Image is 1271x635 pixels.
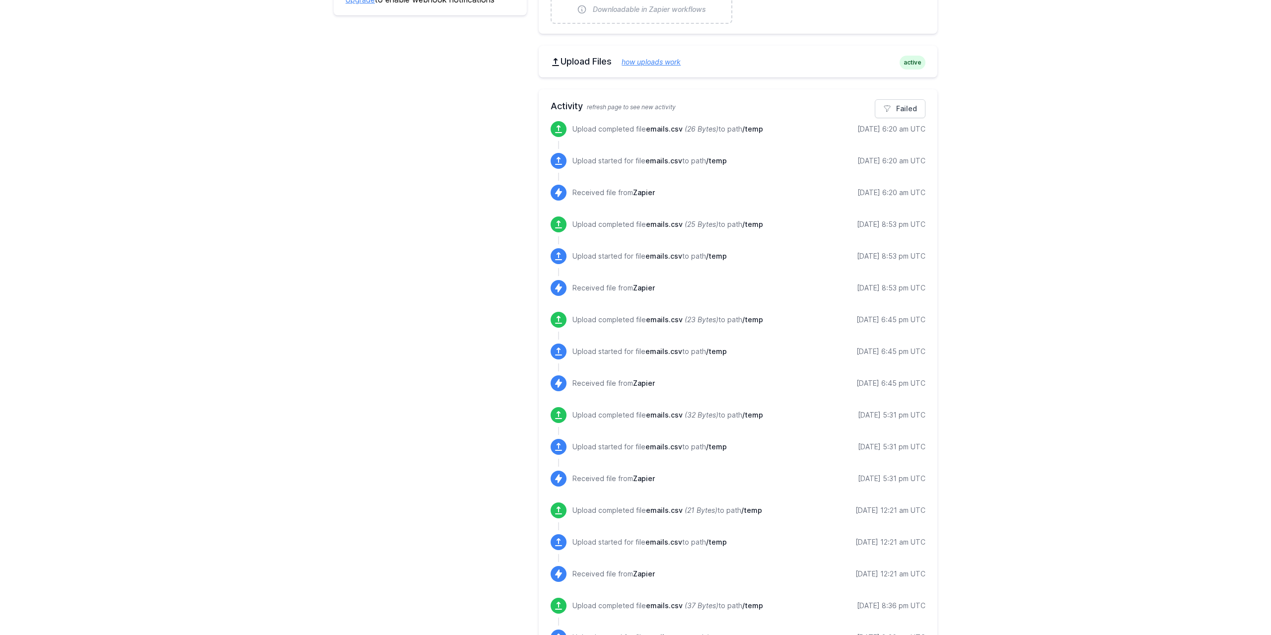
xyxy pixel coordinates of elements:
[572,156,727,166] p: Upload started for file to path
[572,569,655,579] p: Received file from
[633,474,655,483] span: Zapier
[646,220,683,228] span: emails.csv
[633,188,655,197] span: Zapier
[706,442,727,451] span: /temp
[645,442,682,451] span: emails.csv
[742,411,763,419] span: /temp
[572,124,763,134] p: Upload completed file to path
[572,601,763,611] p: Upload completed file to path
[685,601,718,610] i: (37 Bytes)
[572,537,727,547] p: Upload started for file to path
[572,505,762,515] p: Upload completed file to path
[646,315,683,324] span: emails.csv
[646,411,683,419] span: emails.csv
[858,474,925,484] div: [DATE] 5:31 pm UTC
[706,252,727,260] span: /temp
[572,251,727,261] p: Upload started for file to path
[593,4,706,14] span: Downloadable in Zapier workflows
[900,56,925,70] span: active
[645,156,682,165] span: emails.csv
[572,315,763,325] p: Upload completed file to path
[551,99,925,113] h2: Activity
[875,99,925,118] a: Failed
[587,103,676,111] span: refresh page to see new activity
[857,283,925,293] div: [DATE] 8:53 pm UTC
[572,378,655,388] p: Received file from
[685,315,718,324] i: (23 Bytes)
[646,506,683,514] span: emails.csv
[646,601,683,610] span: emails.csv
[612,58,681,66] a: how uploads work
[857,601,925,611] div: [DATE] 8:36 pm UTC
[858,410,925,420] div: [DATE] 5:31 pm UTC
[572,474,655,484] p: Received file from
[857,251,925,261] div: [DATE] 8:53 pm UTC
[685,506,717,514] i: (21 Bytes)
[742,125,763,133] span: /temp
[856,347,925,356] div: [DATE] 6:45 pm UTC
[855,569,925,579] div: [DATE] 12:21 am UTC
[572,283,655,293] p: Received file from
[572,410,763,420] p: Upload completed file to path
[646,125,683,133] span: emails.csv
[685,411,718,419] i: (32 Bytes)
[855,505,925,515] div: [DATE] 12:21 am UTC
[742,601,763,610] span: /temp
[633,569,655,578] span: Zapier
[857,219,925,229] div: [DATE] 8:53 pm UTC
[706,347,727,355] span: /temp
[706,156,727,165] span: /temp
[645,538,682,546] span: emails.csv
[645,252,682,260] span: emails.csv
[685,125,718,133] i: (26 Bytes)
[741,506,762,514] span: /temp
[572,442,727,452] p: Upload started for file to path
[856,315,925,325] div: [DATE] 6:45 pm UTC
[1221,585,1259,623] iframe: Drift Widget Chat Controller
[633,379,655,387] span: Zapier
[742,315,763,324] span: /temp
[572,347,727,356] p: Upload started for file to path
[856,378,925,388] div: [DATE] 6:45 pm UTC
[551,56,925,68] h2: Upload Files
[742,220,763,228] span: /temp
[572,188,655,198] p: Received file from
[685,220,718,228] i: (25 Bytes)
[855,537,925,547] div: [DATE] 12:21 am UTC
[633,283,655,292] span: Zapier
[706,538,727,546] span: /temp
[858,442,925,452] div: [DATE] 5:31 pm UTC
[857,156,925,166] div: [DATE] 6:20 am UTC
[857,188,925,198] div: [DATE] 6:20 am UTC
[645,347,682,355] span: emails.csv
[857,124,925,134] div: [DATE] 6:20 am UTC
[572,219,763,229] p: Upload completed file to path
